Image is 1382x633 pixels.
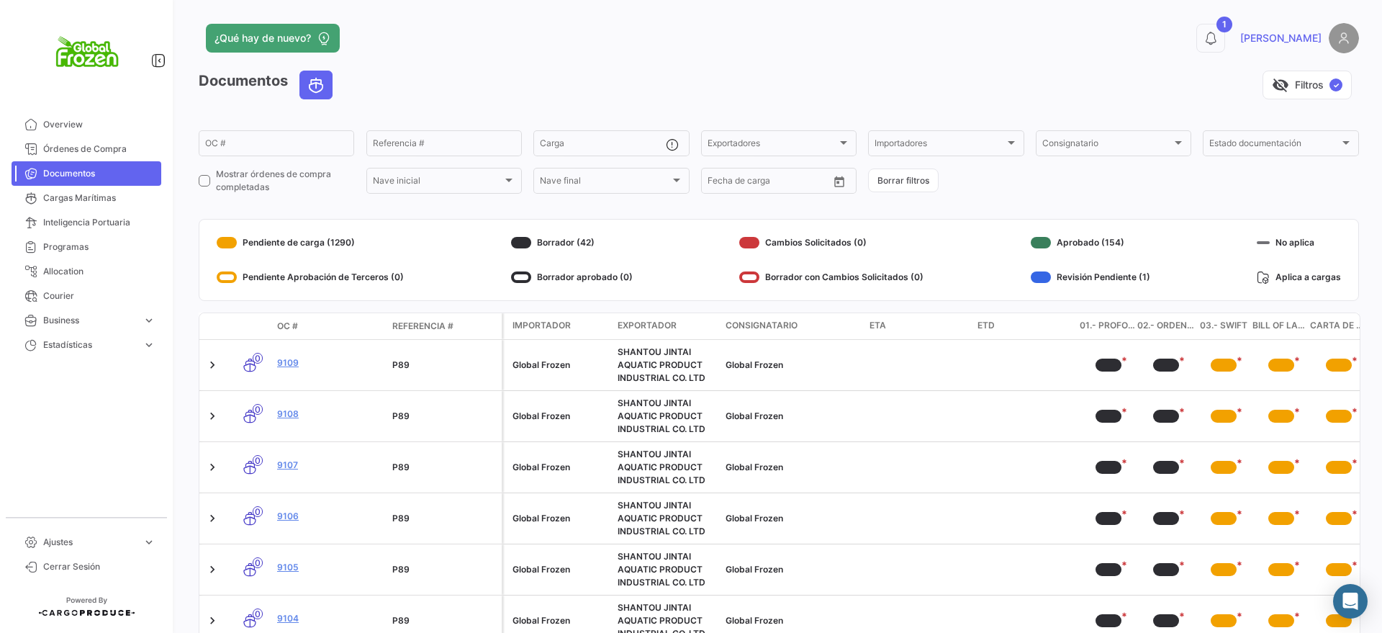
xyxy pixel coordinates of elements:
[875,140,1004,151] span: Importadores
[214,31,311,45] span: ¿Qué hay de nuevo?
[1209,140,1339,151] span: Estado documentación
[726,410,783,421] span: Global Frozen
[205,511,220,526] a: Expand/Collapse Row
[253,506,263,517] span: 0
[277,356,381,369] a: 9109
[1310,319,1368,333] span: Carta de Crédito
[43,338,137,351] span: Estadísticas
[205,614,220,628] a: Expand/Collapse Row
[199,71,337,99] h3: Documentos
[12,137,161,161] a: Órdenes de Compra
[1080,319,1137,333] span: 01.- Proforma Invoice
[43,560,155,573] span: Cerrar Sesión
[43,118,155,131] span: Overview
[43,167,155,180] span: Documentos
[1333,584,1368,619] div: Abrir Intercom Messenger
[744,178,801,188] input: Hasta
[300,71,332,99] button: Ocean
[43,289,155,302] span: Courier
[12,161,161,186] a: Documentos
[512,359,606,372] div: Global Frozen
[12,186,161,210] a: Cargas Marítimas
[512,410,606,423] div: Global Frozen
[512,461,606,474] div: Global Frozen
[277,459,381,472] a: 9107
[868,169,939,192] button: Borrar filtros
[43,265,155,278] span: Allocation
[12,284,161,308] a: Courier
[1137,313,1195,339] datatable-header-cell: 02.- Orden de Compra
[217,231,404,254] div: Pendiente de carga (1290)
[392,461,496,474] div: P89
[708,140,837,151] span: Exportadores
[1263,71,1352,99] button: visibility_offFiltros✓
[392,410,496,423] div: P89
[392,359,496,372] div: P89
[1080,313,1137,339] datatable-header-cell: 01.- Proforma Invoice
[512,319,571,332] span: Importador
[277,561,381,574] a: 9105
[373,178,502,188] span: Nave inicial
[277,612,381,625] a: 9104
[253,353,263,364] span: 0
[392,614,496,627] div: P89
[50,17,122,89] img: logo+global+frozen.png
[1137,319,1195,333] span: 02.- Orden de Compra
[726,564,783,575] span: Global Frozen
[511,266,633,289] div: Borrador aprobado (0)
[726,513,783,524] span: Global Frozen
[540,178,669,188] span: Nave final
[392,320,453,333] span: Referencia #
[512,512,606,525] div: Global Frozen
[205,562,220,577] a: Expand/Collapse Row
[720,313,864,339] datatable-header-cell: Consignatario
[618,346,714,385] div: SHANTOU JINTAI AQUATIC PRODUCT INDUSTRIAL CO. LTD
[618,319,677,332] span: Exportador
[726,359,783,370] span: Global Frozen
[977,319,995,332] span: ETD
[1329,78,1342,91] span: ✓
[1200,319,1247,333] span: 03.- SWIFT
[205,358,220,372] a: Expand/Collapse Row
[277,320,298,333] span: OC #
[43,241,155,253] span: Programas
[1252,313,1310,339] datatable-header-cell: Bill of Lading
[387,314,502,338] datatable-header-cell: Referencia #
[43,143,155,156] span: Órdenes de Compra
[143,314,155,327] span: expand_more
[1310,313,1368,339] datatable-header-cell: Carta de Crédito
[217,266,404,289] div: Pendiente Aprobación de Terceros (0)
[12,235,161,259] a: Programas
[870,319,886,332] span: ETA
[392,563,496,576] div: P89
[205,409,220,423] a: Expand/Collapse Row
[1257,266,1341,289] div: Aplica a cargas
[1031,231,1150,254] div: Aprobado (154)
[216,168,354,194] span: Mostrar órdenes de compra completadas
[1031,266,1150,289] div: Revisión Pendiente (1)
[739,231,923,254] div: Cambios Solicitados (0)
[228,320,271,332] datatable-header-cell: Modo de Transporte
[864,313,972,339] datatable-header-cell: ETA
[12,112,161,137] a: Overview
[726,319,798,332] span: Consignatario
[43,314,137,327] span: Business
[1195,313,1252,339] datatable-header-cell: 03.- SWIFT
[618,499,714,538] div: SHANTOU JINTAI AQUATIC PRODUCT INDUSTRIAL CO. LTD
[392,512,496,525] div: P89
[1272,76,1289,94] span: visibility_off
[512,563,606,576] div: Global Frozen
[618,550,714,589] div: SHANTOU JINTAI AQUATIC PRODUCT INDUSTRIAL CO. LTD
[43,536,137,549] span: Ajustes
[143,536,155,549] span: expand_more
[972,313,1080,339] datatable-header-cell: ETD
[618,448,714,487] div: SHANTOU JINTAI AQUATIC PRODUCT INDUSTRIAL CO. LTD
[143,338,155,351] span: expand_more
[1329,23,1359,53] img: placeholder-user.png
[206,24,340,53] button: ¿Qué hay de nuevo?
[205,460,220,475] a: Expand/Collapse Row
[726,462,783,472] span: Global Frozen
[253,455,263,466] span: 0
[43,192,155,205] span: Cargas Marítimas
[504,313,612,339] datatable-header-cell: Importador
